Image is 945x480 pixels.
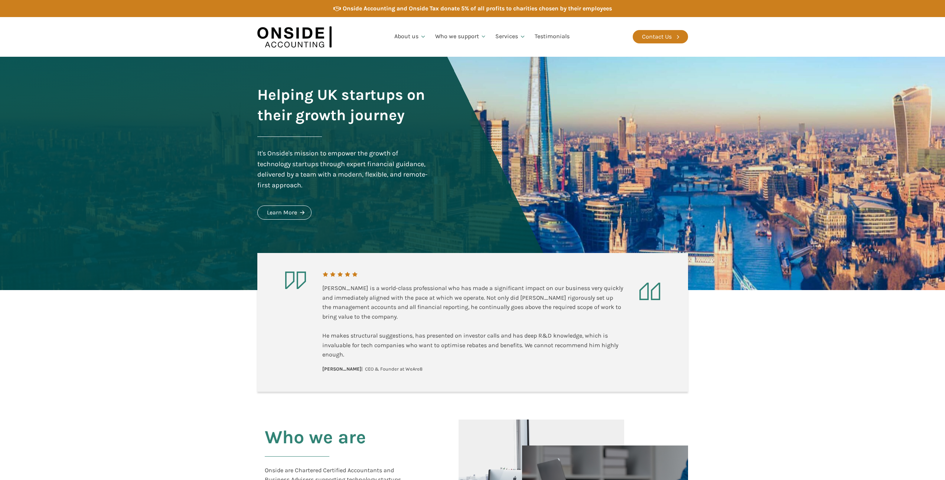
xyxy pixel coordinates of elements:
[257,206,312,220] a: Learn More
[322,366,361,372] b: [PERSON_NAME]
[431,24,491,49] a: Who we support
[322,365,423,373] div: | CEO & Founder at WeAre8
[642,32,672,42] div: Contact Us
[491,24,530,49] a: Services
[343,4,612,13] div: Onside Accounting and Onside Tax donate 5% of all profits to charities chosen by their employees
[633,30,688,43] a: Contact Us
[267,208,297,217] div: Learn More
[530,24,574,49] a: Testimonials
[390,24,431,49] a: About us
[257,85,430,125] h1: Helping UK startups on their growth journey
[257,148,430,191] div: It's Onside's mission to empower the growth of technology startups through expert financial guida...
[322,283,623,359] div: [PERSON_NAME] is a world-class professional who has made a significant impact on our business ver...
[257,23,332,51] img: Onside Accounting
[265,427,366,466] h2: Who we are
